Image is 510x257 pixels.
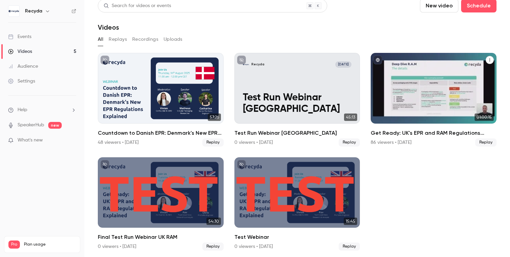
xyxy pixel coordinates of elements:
[98,53,224,147] a: 57:26Countdown to Danish EPR: Denmark's New EPR Regulations Explained48 viewers • [DATE]Replay
[234,53,360,147] li: Test Run Webinar Denmark
[48,122,62,129] span: new
[234,157,360,251] li: Test Webinar
[104,2,171,9] div: Search for videos or events
[132,34,158,45] button: Recordings
[237,160,246,169] button: unpublished
[234,157,360,251] a: 15:45Test Webinar0 viewers • [DATE]Replay
[208,114,221,121] span: 57:26
[339,138,360,147] span: Replay
[98,129,224,137] h2: Countdown to Danish EPR: Denmark's New EPR Regulations Explained
[234,139,273,146] div: 0 viewers • [DATE]
[234,243,273,250] div: 0 viewers • [DATE]
[371,129,497,137] h2: Get Ready: UK's EPR and RAM Regulations Explained
[98,23,119,31] h1: Videos
[243,61,249,68] img: Test Run Webinar Denmark
[335,61,351,68] span: [DATE]
[98,157,224,251] a: 54:30Final Test Run Webinar UK RAM0 viewers • [DATE]Replay
[18,122,44,129] a: SpeakerHub
[101,56,109,64] button: unpublished
[243,92,351,115] p: Test Run Webinar [GEOGRAPHIC_DATA]
[18,106,27,114] span: Help
[202,243,224,251] span: Replay
[25,8,42,14] h6: Recyda
[18,137,43,144] span: What's new
[371,53,497,147] li: Get Ready: UK's EPR and RAM Regulations Explained
[98,139,139,146] div: 48 viewers • [DATE]
[98,53,224,147] li: Countdown to Danish EPR: Denmark's New EPR Regulations Explained
[8,63,38,70] div: Audience
[98,233,224,241] h2: Final Test Run Webinar UK RAM
[8,48,32,55] div: Videos
[344,218,357,225] span: 15:45
[8,6,19,17] img: Recyda
[344,114,357,121] span: 45:13
[8,78,35,85] div: Settings
[234,53,360,147] a: Test Run Webinar DenmarkRecyda[DATE]Test Run Webinar [GEOGRAPHIC_DATA]45:13Test Run Webinar [GEOG...
[234,233,360,241] h2: Test Webinar
[251,62,264,67] p: Recyda
[371,53,497,147] a: 01:00:15Get Ready: UK's EPR and RAM Regulations Explained86 viewers • [DATE]Replay
[8,106,76,114] li: help-dropdown-opener
[8,33,31,40] div: Events
[202,138,224,147] span: Replay
[109,34,127,45] button: Replays
[339,243,360,251] span: Replay
[371,139,412,146] div: 86 viewers • [DATE]
[98,157,224,251] li: Final Test Run Webinar UK RAM
[98,243,136,250] div: 0 viewers • [DATE]
[237,56,246,64] button: unpublished
[101,160,109,169] button: unpublished
[98,53,497,251] ul: Videos
[475,138,497,147] span: Replay
[475,114,494,121] span: 01:00:15
[8,240,20,249] span: Pro
[24,242,76,247] span: Plan usage
[164,34,182,45] button: Uploads
[68,137,76,143] iframe: Noticeable Trigger
[373,56,382,64] button: published
[206,218,221,225] span: 54:30
[98,34,103,45] button: All
[234,129,360,137] h2: Test Run Webinar [GEOGRAPHIC_DATA]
